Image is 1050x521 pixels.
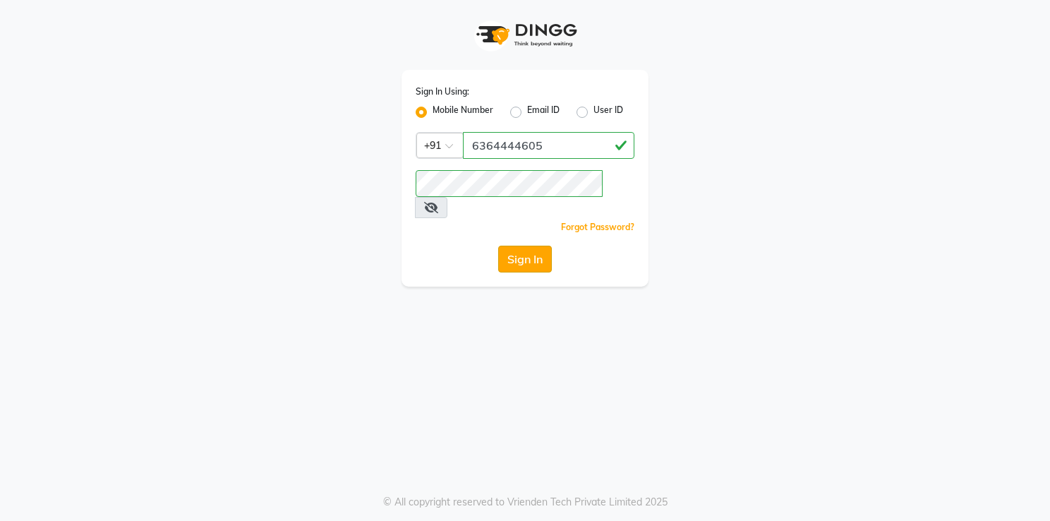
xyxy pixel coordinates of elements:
[469,14,581,56] img: logo1.svg
[498,246,552,273] button: Sign In
[416,85,469,98] label: Sign In Using:
[416,170,603,197] input: Username
[527,104,560,121] label: Email ID
[561,222,634,232] a: Forgot Password?
[593,104,623,121] label: User ID
[463,132,634,159] input: Username
[433,104,493,121] label: Mobile Number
